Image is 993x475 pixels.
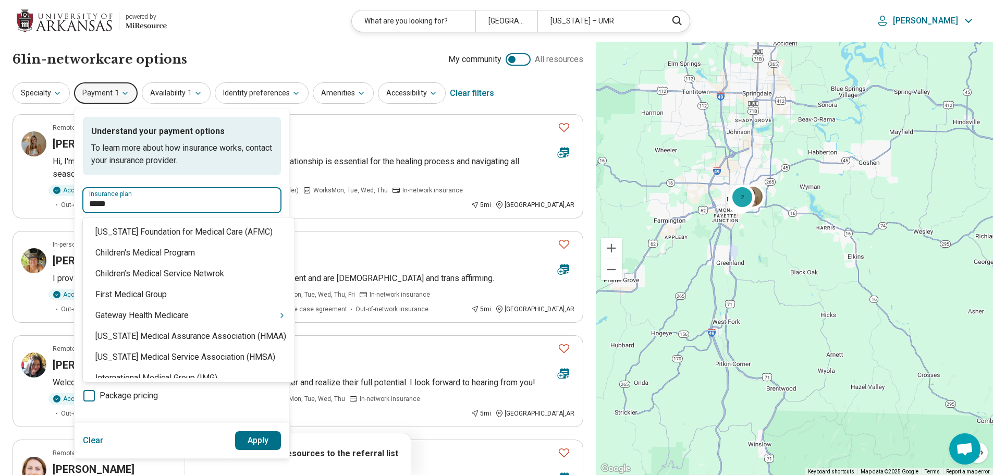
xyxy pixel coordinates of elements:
[13,82,70,104] button: Specialty
[601,259,622,280] button: Zoom out
[83,431,104,450] button: Clear
[313,82,374,104] button: Amenities
[352,10,475,32] div: What are you looking for?
[198,448,398,460] p: Click icon to add resources to the referral list
[53,240,93,249] p: In-person only
[378,82,446,104] button: Accessibility
[17,8,113,33] img: University of Arkansas
[450,81,494,106] div: Clear filters
[61,409,100,418] span: Out-of-pocket
[83,263,295,284] div: Children’s Medical Service Netwrok
[83,326,295,347] div: [US_STATE] Medical Assurance Association (HMAA)
[53,123,111,132] p: Remote or In-person
[142,82,211,104] button: Availability
[53,358,134,372] h3: [PERSON_NAME]
[53,272,574,285] p: I provide trauma focused services that are free of stigma or judgment and are [DEMOGRAPHIC_DATA] ...
[89,191,275,197] label: Insurance plan
[360,394,420,404] span: In-network insurance
[475,10,537,32] div: [GEOGRAPHIC_DATA]
[280,305,347,314] span: Single case agreement
[537,10,661,32] div: [US_STATE] – UMR
[91,125,273,138] p: Understand your payment options
[13,51,187,68] h1: 61 in-network care options
[235,431,281,450] button: Apply
[100,389,158,402] span: Package pricing
[83,305,295,326] div: Gateway Health Medicare
[271,290,355,299] span: Works Mon, Tue, Wed, Thu, Fri
[83,284,295,305] div: First Medical Group
[61,305,100,314] span: Out-of-pocket
[601,238,622,259] button: Zoom in
[893,16,958,26] p: [PERSON_NAME]
[355,305,428,314] span: Out-of-network insurance
[53,137,134,151] h3: [PERSON_NAME]
[495,200,574,210] div: [GEOGRAPHIC_DATA] , AR
[53,253,134,268] h3: [PERSON_NAME]
[471,409,491,418] div: 5 mi
[91,142,273,167] p: To learn more about how insurance works, contact your insurance provider.
[495,305,574,314] div: [GEOGRAPHIC_DATA] , AR
[83,368,295,388] div: International Medical Group (IMG)
[730,186,755,211] div: 2
[535,53,583,66] span: All resources
[861,469,918,474] span: Map data ©2025 Google
[53,344,111,354] p: Remote or In-person
[215,82,309,104] button: Identity preferences
[402,186,463,195] span: In-network insurance
[946,469,990,474] a: Report a map error
[48,185,120,196] div: Accepting clients
[471,200,491,210] div: 5 mi
[83,222,295,242] div: [US_STATE] Foundation for Medical Care (AFMC)
[188,88,192,99] span: 1
[83,347,295,368] div: [US_STATE] Medical Service Association (HMSA)
[925,469,940,474] a: Terms (opens in new tab)
[949,433,980,465] div: Open chat
[48,393,120,405] div: Accepting clients
[554,234,574,255] button: Favorite
[126,12,167,21] div: powered by
[554,117,574,138] button: Favorite
[495,409,574,418] div: [GEOGRAPHIC_DATA] , AR
[83,242,295,263] div: Children's Medical Program
[53,376,574,389] p: Welcome! I provide support to those who are working to feel better and realize their full potenti...
[115,88,119,99] span: 1
[74,82,138,104] button: Payment
[83,222,295,378] div: Suggestions
[471,305,491,314] div: 5 mi
[370,290,430,299] span: In-network insurance
[48,289,120,300] div: Accepting clients
[730,185,755,210] div: 2
[554,442,574,464] button: Favorite
[448,53,501,66] span: My community
[61,200,100,210] span: Out-of-pocket
[313,186,388,195] span: Works Mon, Tue, Wed, Thu
[554,338,574,359] button: Favorite
[53,155,574,180] p: Hi, I'm glad you're here! I believe that a meaningful therapeutic relationship is essential for t...
[53,448,111,458] p: Remote or In-person
[271,394,345,404] span: Works Mon, Tue, Wed, Thu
